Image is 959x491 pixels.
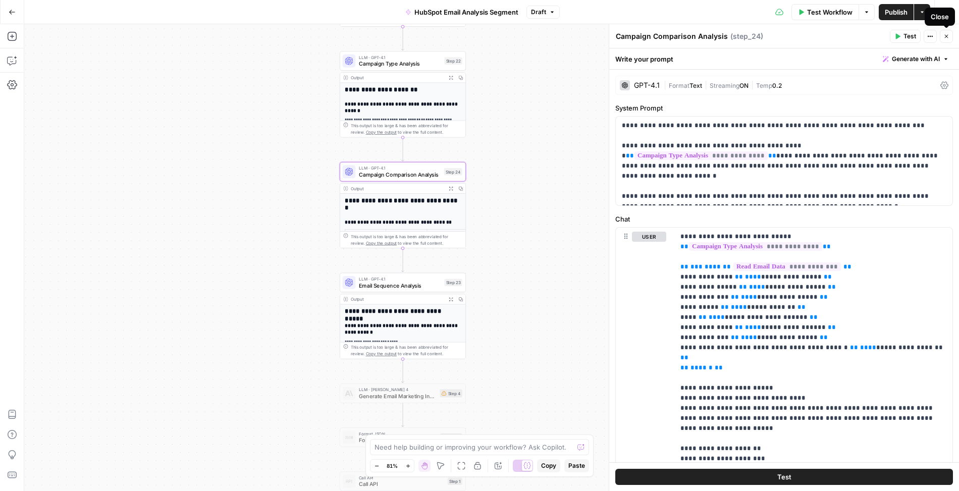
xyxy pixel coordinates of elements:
[366,241,397,246] span: Copy the output
[756,82,772,89] span: Temp
[541,461,556,470] span: Copy
[351,12,462,25] div: This output is too large & has been abbreviated for review. to view the full content.
[359,281,441,289] span: Email Sequence Analysis
[616,31,728,41] textarea: Campaign Comparison Analysis
[892,54,940,64] span: Generate with AI
[730,31,763,41] span: ( step_24 )
[632,232,666,242] button: user
[615,469,953,485] button: Test
[359,54,441,61] span: LLM · GPT-4.1
[448,477,462,485] div: Step 1
[359,60,441,68] span: Campaign Type Analysis
[444,57,462,65] div: Step 22
[885,7,908,17] span: Publish
[414,7,518,17] span: HubSpot Email Analysis Segment
[903,32,916,41] span: Test
[340,427,466,447] div: Format JSONFormat Analysis ResultsStep 5
[351,233,462,246] div: This output is too large & has been abbreviated for review. to view the full content.
[634,82,660,89] div: GPT-4.1
[359,387,437,393] span: LLM · [PERSON_NAME] 4
[791,4,859,20] button: Test Workflow
[664,80,669,90] span: |
[689,82,702,89] span: Text
[807,7,853,17] span: Test Workflow
[399,4,524,20] button: HubSpot Email Analysis Segment
[609,48,959,69] div: Write your prompt
[387,462,398,470] span: 81%
[351,185,444,192] div: Output
[359,392,437,400] span: Generate Email Marketing Insights
[710,82,739,89] span: Streaming
[359,165,441,172] span: LLM · GPT-4.1
[402,26,404,50] g: Edge from step_21 to step_22
[402,359,404,383] g: Edge from step_23 to step_4
[359,171,441,179] span: Campaign Comparison Analysis
[739,82,749,89] span: ON
[615,214,953,224] label: Chat
[359,474,445,481] span: Call API
[879,52,953,66] button: Generate with AI
[537,459,560,472] button: Copy
[366,351,397,356] span: Copy the output
[402,248,404,272] g: Edge from step_24 to step_23
[564,459,589,472] button: Paste
[340,384,466,403] div: LLM · [PERSON_NAME] 4Generate Email Marketing InsightsStep 4
[702,80,710,90] span: |
[402,403,404,427] g: Edge from step_4 to step_5
[879,4,914,20] button: Publish
[526,6,560,19] button: Draft
[772,82,782,89] span: 0.2
[359,430,437,437] span: Format JSON
[440,433,462,442] div: Step 5
[531,8,546,17] span: Draft
[359,480,445,488] span: Call API
[890,30,921,43] button: Test
[615,103,953,113] label: System Prompt
[351,123,462,136] div: This output is too large & has been abbreviated for review. to view the full content.
[366,130,397,135] span: Copy the output
[351,344,462,357] div: This output is too large & has been abbreviated for review. to view the full content.
[777,472,791,482] span: Test
[444,279,462,287] div: Step 23
[340,471,466,491] div: Call APICall APIStep 1
[444,168,462,176] div: Step 24
[359,276,441,282] span: LLM · GPT-4.1
[749,80,756,90] span: |
[402,137,404,161] g: Edge from step_22 to step_24
[351,296,444,302] div: Output
[568,461,585,470] span: Paste
[931,12,949,22] div: Close
[351,74,444,81] div: Output
[359,436,437,444] span: Format Analysis Results
[669,82,689,89] span: Format
[440,389,462,397] div: Step 4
